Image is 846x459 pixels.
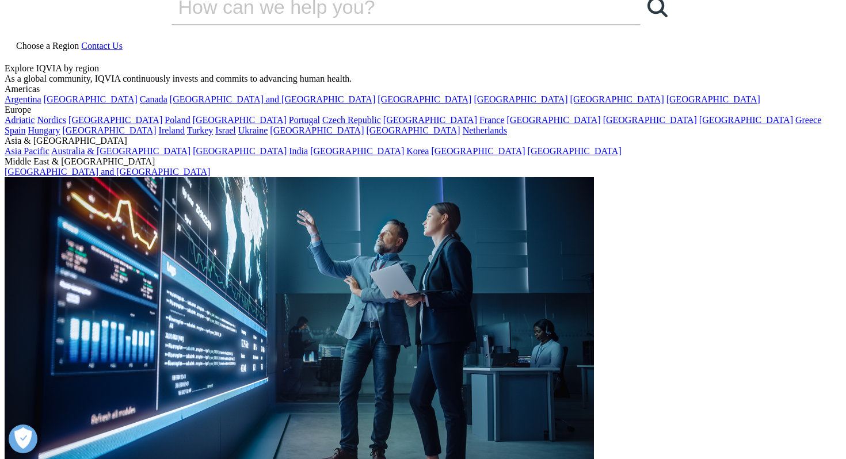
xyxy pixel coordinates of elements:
div: Explore IQVIA by region [5,63,841,74]
a: Ireland [159,125,185,135]
a: [GEOGRAPHIC_DATA] [431,146,525,156]
div: As a global community, IQVIA continuously invests and commits to advancing human health. [5,74,841,84]
a: [GEOGRAPHIC_DATA] [507,115,601,125]
a: Hungary [28,125,60,135]
a: [GEOGRAPHIC_DATA] [366,125,460,135]
a: [GEOGRAPHIC_DATA] [68,115,162,125]
a: Turkey [187,125,214,135]
a: [GEOGRAPHIC_DATA] [699,115,793,125]
a: Czech Republic [322,115,381,125]
span: Choose a Region [16,41,79,51]
a: [GEOGRAPHIC_DATA] [666,94,760,104]
a: Ukraine [238,125,268,135]
a: [GEOGRAPHIC_DATA] [44,94,138,104]
a: [GEOGRAPHIC_DATA] [310,146,404,156]
a: [GEOGRAPHIC_DATA] [570,94,664,104]
a: [GEOGRAPHIC_DATA] and [GEOGRAPHIC_DATA] [5,167,210,177]
a: Adriatic [5,115,35,125]
a: [GEOGRAPHIC_DATA] [270,125,364,135]
a: [GEOGRAPHIC_DATA] [383,115,477,125]
a: [GEOGRAPHIC_DATA] [603,115,697,125]
a: [GEOGRAPHIC_DATA] [193,146,287,156]
a: Israel [215,125,236,135]
a: [GEOGRAPHIC_DATA] [378,94,471,104]
button: Open Preferences [9,424,37,453]
a: [GEOGRAPHIC_DATA] [62,125,156,135]
a: Australia & [GEOGRAPHIC_DATA] [51,146,190,156]
div: Middle East & [GEOGRAPHIC_DATA] [5,156,841,167]
a: India [289,146,308,156]
a: [GEOGRAPHIC_DATA] and [GEOGRAPHIC_DATA] [170,94,375,104]
div: Asia & [GEOGRAPHIC_DATA] [5,136,841,146]
a: [GEOGRAPHIC_DATA] [528,146,622,156]
a: Greece [795,115,821,125]
a: Spain [5,125,25,135]
a: Nordics [37,115,66,125]
a: Canada [140,94,167,104]
a: [GEOGRAPHIC_DATA] [474,94,567,104]
a: Asia Pacific [5,146,49,156]
a: Contact Us [81,41,123,51]
a: Poland [165,115,190,125]
a: Portugal [289,115,320,125]
div: Europe [5,105,841,115]
a: Netherlands [463,125,507,135]
a: Korea [406,146,429,156]
a: [GEOGRAPHIC_DATA] [193,115,287,125]
a: France [479,115,505,125]
div: Americas [5,84,841,94]
a: Argentina [5,94,41,104]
